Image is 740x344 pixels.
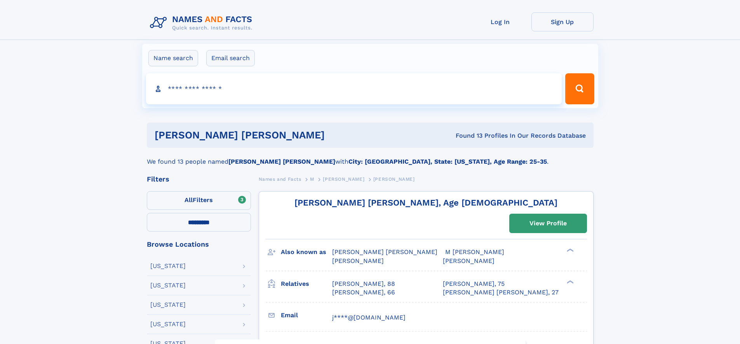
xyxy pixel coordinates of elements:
button: Search Button [565,73,594,104]
h3: Email [281,309,332,322]
a: [PERSON_NAME] [323,174,364,184]
a: [PERSON_NAME], 88 [332,280,395,288]
div: [US_STATE] [150,321,186,327]
a: [PERSON_NAME], 75 [443,280,505,288]
div: We found 13 people named with . [147,148,594,166]
div: Found 13 Profiles In Our Records Database [390,131,586,140]
div: ❯ [565,248,574,253]
a: Log In [469,12,531,31]
div: [US_STATE] [150,302,186,308]
h1: [PERSON_NAME] [PERSON_NAME] [155,130,390,140]
span: M [310,176,314,182]
a: Names and Facts [259,174,301,184]
img: Logo Names and Facts [147,12,259,33]
a: Sign Up [531,12,594,31]
div: View Profile [529,214,567,232]
div: ❯ [565,279,574,284]
span: M [PERSON_NAME] [445,248,504,256]
div: Browse Locations [147,241,251,248]
input: search input [146,73,562,104]
label: Filters [147,191,251,210]
a: [PERSON_NAME] [PERSON_NAME], Age [DEMOGRAPHIC_DATA] [294,198,557,207]
a: M [310,174,314,184]
label: Email search [206,50,255,66]
div: [US_STATE] [150,263,186,269]
b: City: [GEOGRAPHIC_DATA], State: [US_STATE], Age Range: 25-35 [348,158,547,165]
label: Name search [148,50,198,66]
span: [PERSON_NAME] [332,257,384,264]
div: [US_STATE] [150,282,186,289]
span: All [185,196,193,204]
span: [PERSON_NAME] [373,176,415,182]
b: [PERSON_NAME] [PERSON_NAME] [228,158,335,165]
div: Filters [147,176,251,183]
span: [PERSON_NAME] [443,257,494,264]
a: [PERSON_NAME], 66 [332,288,395,297]
a: [PERSON_NAME] [PERSON_NAME], 27 [443,288,559,297]
span: [PERSON_NAME] [323,176,364,182]
h3: Relatives [281,277,332,290]
a: View Profile [510,214,587,233]
h3: Also known as [281,245,332,259]
span: [PERSON_NAME] [PERSON_NAME] [332,248,437,256]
